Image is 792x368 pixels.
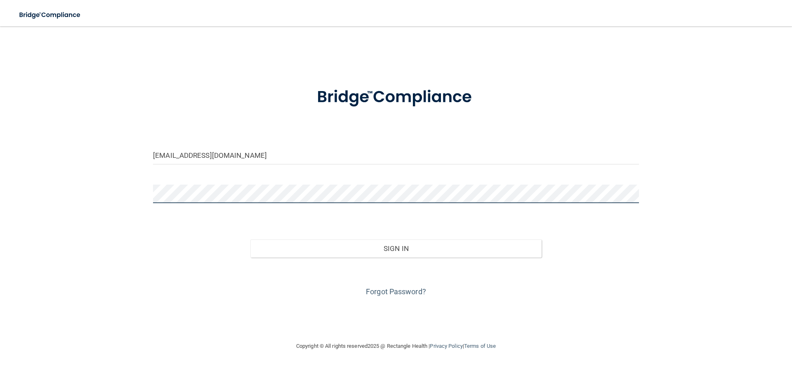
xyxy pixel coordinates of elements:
button: Sign In [250,239,542,258]
img: bridge_compliance_login_screen.278c3ca4.svg [12,7,88,23]
a: Forgot Password? [366,287,426,296]
img: bridge_compliance_login_screen.278c3ca4.svg [300,76,492,119]
div: Copyright © All rights reserved 2025 @ Rectangle Health | | [245,333,547,359]
input: Email [153,146,639,164]
a: Terms of Use [464,343,496,349]
a: Privacy Policy [430,343,462,349]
